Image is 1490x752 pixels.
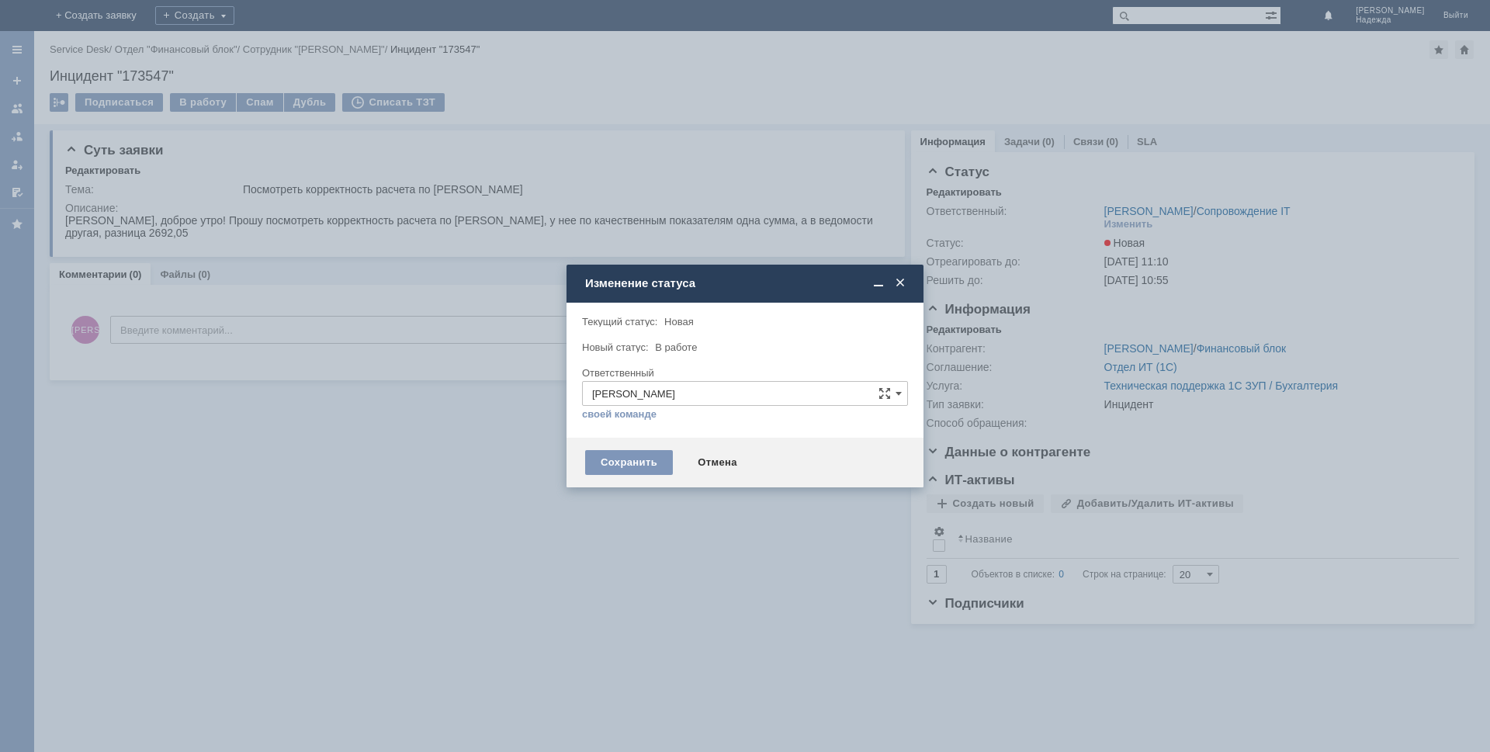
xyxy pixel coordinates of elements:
a: своей команде [582,408,657,421]
span: В работе [655,341,697,353]
div: Ответственный [582,368,905,378]
span: Свернуть (Ctrl + M) [871,276,886,290]
span: Закрыть [892,276,908,290]
span: Новая [664,316,694,327]
label: Текущий статус: [582,316,657,327]
span: Сложная форма [878,387,891,400]
div: Изменение статуса [585,276,908,290]
label: Новый статус: [582,341,649,353]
